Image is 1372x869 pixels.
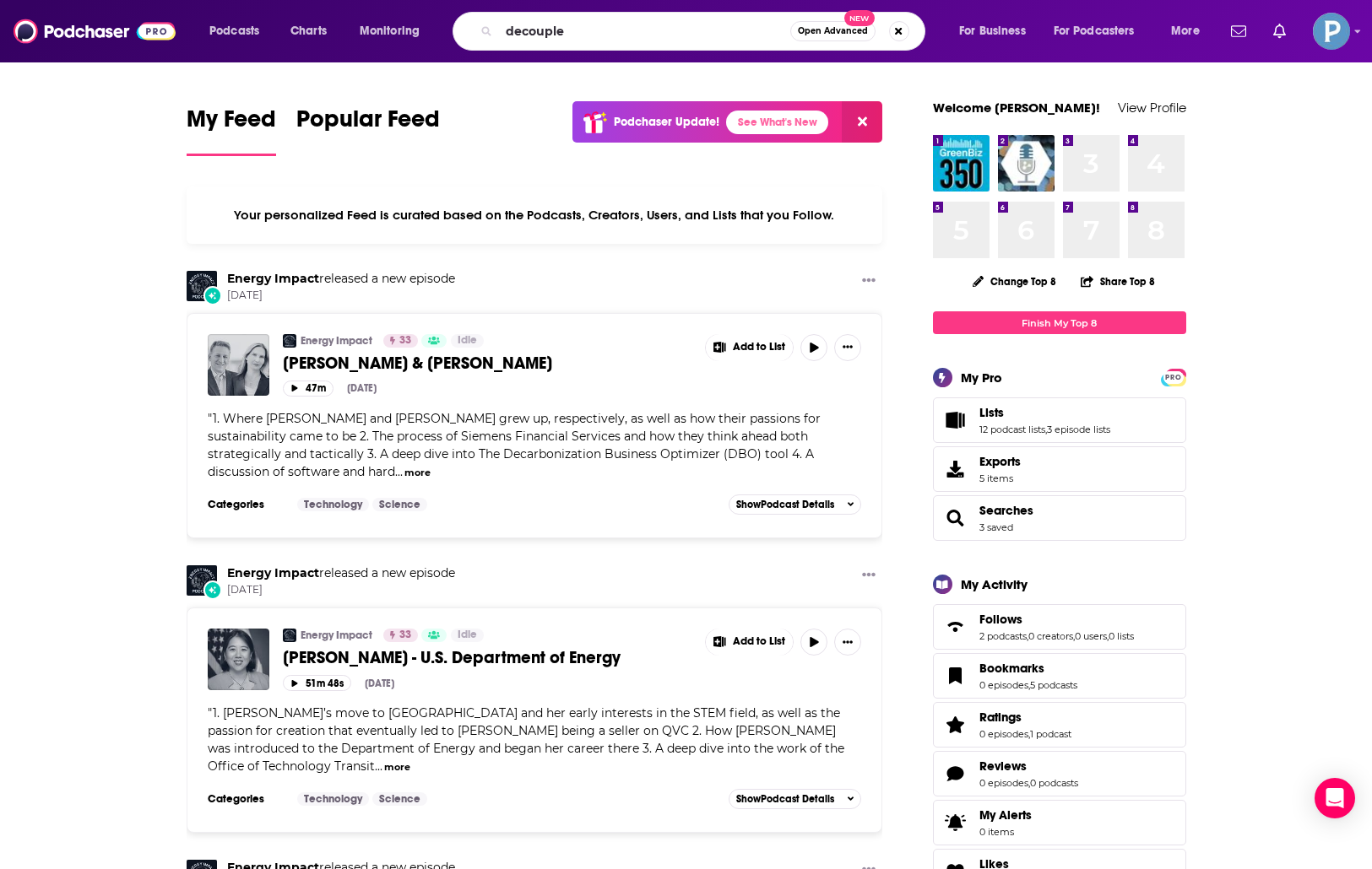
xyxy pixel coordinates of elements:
span: Podcasts [209,19,259,43]
span: Add to List [733,635,785,648]
button: Show profile menu [1313,13,1350,50]
span: For Podcasters [1054,19,1135,43]
a: Energy Impact [227,565,319,580]
span: PRO [1163,371,1184,384]
a: 12 podcast lists [979,424,1045,435]
button: open menu [198,18,281,45]
button: Show More Button [706,629,794,656]
a: Science [372,792,427,806]
a: 0 lists [1109,630,1134,642]
button: Show More Button [855,565,882,586]
span: Bookmarks [933,653,1186,699]
span: My Feed [187,105,276,143]
span: 33 [399,332,411,349]
span: Ratings [979,710,1022,725]
a: Energy Impact [227,271,319,286]
button: open menu [1043,18,1159,45]
a: 33 [383,334,418,348]
a: My Alerts [933,800,1186,845]
a: Technology [297,792,369,806]
a: Reviews [939,762,973,785]
a: Follows [939,615,973,639]
span: 1. Where [PERSON_NAME] and [PERSON_NAME] grew up, respectively, as well as how their passions for... [208,411,821,479]
a: Energy Impact [301,629,372,642]
a: View Profile [1118,100,1186,116]
a: Searches [939,506,973,530]
a: 1 podcast [1030,728,1071,740]
div: My Pro [961,370,1002,386]
span: Exports [979,454,1021,469]
a: Idle [451,334,484,348]
a: 0 episodes [979,728,1028,740]
a: Finish My Top 8 [933,311,1186,334]
span: My Alerts [979,807,1032,823]
span: More [1171,19,1200,43]
a: Technology [297,498,369,511]
span: Exports [939,457,973,481]
span: Add to List [733,341,785,354]
span: 5 items [979,472,1021,484]
div: New Episode [203,286,222,305]
button: more [404,466,431,480]
a: Energy Impact [187,271,217,301]
div: My Activity [961,576,1028,592]
span: ... [375,758,382,774]
a: PRO [1163,370,1184,383]
button: open menu [947,18,1047,45]
span: Show Podcast Details [736,793,834,805]
a: Science [372,498,427,511]
a: 2 podcasts [979,630,1027,642]
span: 1. [PERSON_NAME]’s move to [GEOGRAPHIC_DATA] and her early interests in the STEM field, as well a... [208,705,844,774]
span: Show Podcast Details [736,499,834,510]
span: , [1028,679,1030,691]
span: ... [395,464,403,479]
span: , [1073,630,1075,642]
a: Anthony Casciano & Erika Gupta - Siemens [208,334,269,396]
a: See What's New [726,111,828,134]
span: , [1027,630,1028,642]
button: more [384,760,410,775]
img: The View (by: The Chemical Company) [998,135,1055,192]
button: Show More Button [706,334,794,361]
a: 3 saved [979,521,1013,533]
a: Searches [979,503,1033,518]
span: For Business [959,19,1026,43]
a: Ratings [979,710,1071,725]
a: Energy Impact [283,334,296,348]
span: Logged in as PiperComms [1313,13,1350,50]
a: Welcome [PERSON_NAME]! [933,100,1100,116]
a: 0 episodes [979,679,1028,691]
span: , [1028,728,1030,740]
span: , [1107,630,1109,642]
button: Show More Button [834,629,861,656]
span: Popular Feed [296,105,440,143]
input: Search podcasts, credits, & more... [499,18,790,45]
img: Podchaser - Follow, Share and Rate Podcasts [14,15,176,47]
a: [PERSON_NAME] & [PERSON_NAME] [283,353,693,374]
button: ShowPodcast Details [729,789,862,809]
span: Lists [933,397,1186,443]
div: [DATE] [347,382,377,394]
button: Show More Button [855,271,882,292]
a: Reviews [979,758,1078,774]
img: User Profile [1313,13,1350,50]
span: [PERSON_NAME] & [PERSON_NAME] [283,353,552,374]
a: Bookmarks [979,661,1077,676]
span: Idle [458,332,477,349]
img: Energy Impact [187,565,217,596]
span: Open Advanced [798,27,868,35]
span: , [1045,424,1047,435]
h3: released a new episode [227,271,455,287]
span: Bookmarks [979,661,1044,676]
a: 5 podcasts [1030,679,1077,691]
a: Exports [933,446,1186,492]
h3: Categories [208,792,284,806]
button: open menu [1159,18,1221,45]
span: Monitoring [360,19,420,43]
a: [PERSON_NAME] - U.S. Department of Energy [283,647,693,668]
a: 3 episode lists [1047,424,1110,435]
button: 47m [283,381,334,397]
button: open menu [348,18,442,45]
span: 0 items [979,826,1032,838]
a: Lists [939,408,973,432]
